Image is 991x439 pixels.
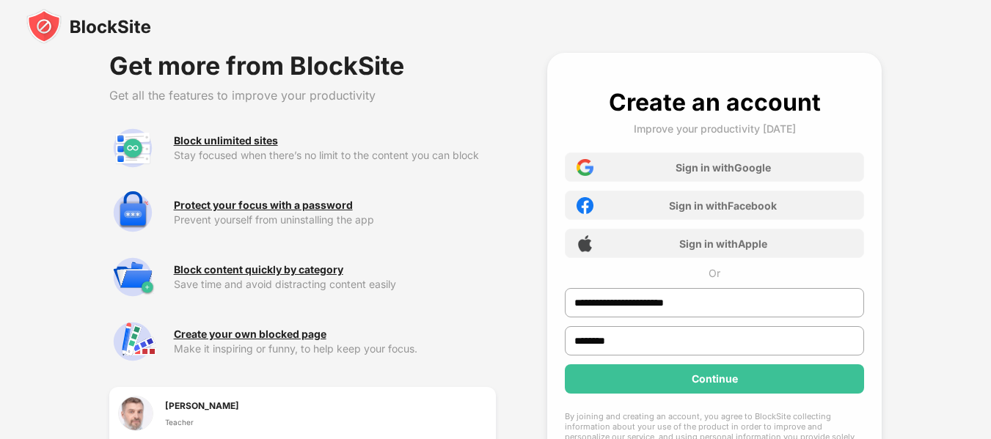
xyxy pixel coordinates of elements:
[174,264,343,276] div: Block content quickly by category
[26,9,151,44] img: blocksite-icon-black.svg
[109,318,156,365] img: premium-customize-block-page.svg
[634,122,796,135] div: Improve your productivity [DATE]
[174,135,278,147] div: Block unlimited sites
[165,399,239,413] div: [PERSON_NAME]
[109,189,156,236] img: premium-password-protection.svg
[174,278,496,290] div: Save time and avoid distracting content easily
[679,237,767,250] div: Sign in with Apple
[174,343,496,355] div: Make it inspiring or funny, to help keep your focus.
[109,53,496,79] div: Get more from BlockSite
[174,150,496,161] div: Stay focused when there’s no limit to the content you can block
[577,235,593,252] img: apple-icon.png
[109,125,156,171] img: premium-unlimited-blocklist.svg
[577,197,593,214] img: facebook-icon.png
[709,267,720,279] div: Or
[118,396,153,431] img: testimonial-1.jpg
[174,214,496,226] div: Prevent yourself from uninstalling the app
[692,373,738,385] div: Continue
[676,161,771,174] div: Sign in with Google
[174,199,353,211] div: Protect your focus with a password
[165,416,239,428] div: Teacher
[109,254,156,300] img: premium-category.svg
[577,159,593,176] img: google-icon.png
[669,199,777,212] div: Sign in with Facebook
[109,88,496,103] div: Get all the features to improve your productivity
[609,88,821,117] div: Create an account
[174,328,326,340] div: Create your own blocked page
